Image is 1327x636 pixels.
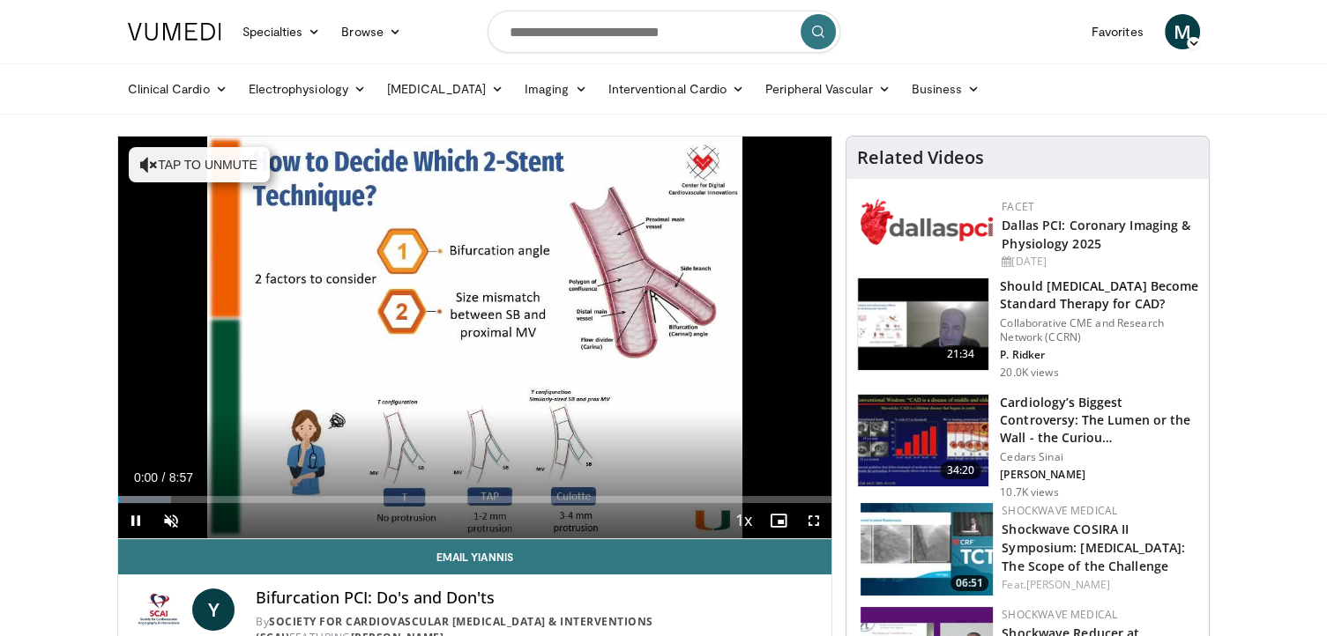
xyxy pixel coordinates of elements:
img: Society for Cardiovascular Angiography & Interventions (SCAI) [132,588,186,631]
a: Shockwave COSIRA II Symposium: [MEDICAL_DATA]: The Scope of the Challenge [1002,521,1185,574]
button: Enable picture-in-picture mode [761,503,796,538]
h4: Bifurcation PCI: Do's and Don'ts [256,588,817,608]
img: c35ce14a-3a80-4fd3-b91e-c59d4b4f33e6.150x105_q85_crop-smart_upscale.jpg [861,503,993,595]
a: 21:34 Should [MEDICAL_DATA] Become Standard Therapy for CAD? Collaborative CME and Research Netwo... [857,277,1198,380]
h4: Related Videos [857,147,984,168]
div: Progress Bar [118,496,832,503]
button: Fullscreen [796,503,831,538]
p: P. Ridker [1000,348,1198,362]
a: Interventional Cardio [598,71,756,107]
a: Shockwave Medical [1002,607,1117,622]
img: VuMedi Logo [128,23,221,41]
div: Feat. [1002,577,1195,593]
span: 34:20 [940,462,982,479]
a: 06:51 [861,503,993,595]
a: Shockwave Medical [1002,503,1117,518]
a: Email Yiannis [118,539,832,574]
img: eb63832d-2f75-457d-8c1a-bbdc90eb409c.150x105_q85_crop-smart_upscale.jpg [858,278,988,370]
button: Playback Rate [726,503,761,538]
a: [MEDICAL_DATA] [376,71,514,107]
a: Business [901,71,991,107]
a: Browse [331,14,412,49]
a: 34:20 Cardiology’s Biggest Controversy: The Lumen or the Wall - the Curiou… Cedars Sinai [PERSON_... [857,394,1198,499]
h3: Should [MEDICAL_DATA] Become Standard Therapy for CAD? [1000,277,1198,313]
a: [PERSON_NAME] [1026,577,1110,592]
video-js: Video Player [118,137,832,539]
a: Y [192,588,235,631]
p: [PERSON_NAME] [1000,468,1198,482]
span: 0:00 [134,470,158,484]
div: [DATE] [1002,254,1195,270]
p: 10.7K views [1000,485,1058,499]
span: / [162,470,166,484]
a: Favorites [1081,14,1154,49]
button: Unmute [153,503,189,538]
p: Cedars Sinai [1000,450,1198,464]
a: Imaging [514,71,598,107]
button: Pause [118,503,153,538]
span: 06:51 [951,575,988,591]
a: Dallas PCI: Coronary Imaging & Physiology 2025 [1002,217,1190,252]
input: Search topics, interventions [488,11,840,53]
img: d453240d-5894-4336-be61-abca2891f366.150x105_q85_crop-smart_upscale.jpg [858,395,988,486]
a: Electrophysiology [238,71,376,107]
a: M [1165,14,1200,49]
h3: Cardiology’s Biggest Controversy: The Lumen or the Wall - the Curiou… [1000,394,1198,447]
a: Specialties [232,14,332,49]
a: FACET [1002,199,1034,214]
p: Collaborative CME and Research Network (CCRN) [1000,316,1198,344]
img: 939357b5-304e-4393-95de-08c51a3c5e2a.png.150x105_q85_autocrop_double_scale_upscale_version-0.2.png [861,199,993,245]
button: Tap to unmute [129,147,270,182]
p: 20.0K views [1000,366,1058,380]
span: 8:57 [169,470,193,484]
span: 21:34 [940,345,982,363]
a: Peripheral Vascular [755,71,900,107]
a: Clinical Cardio [117,71,238,107]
